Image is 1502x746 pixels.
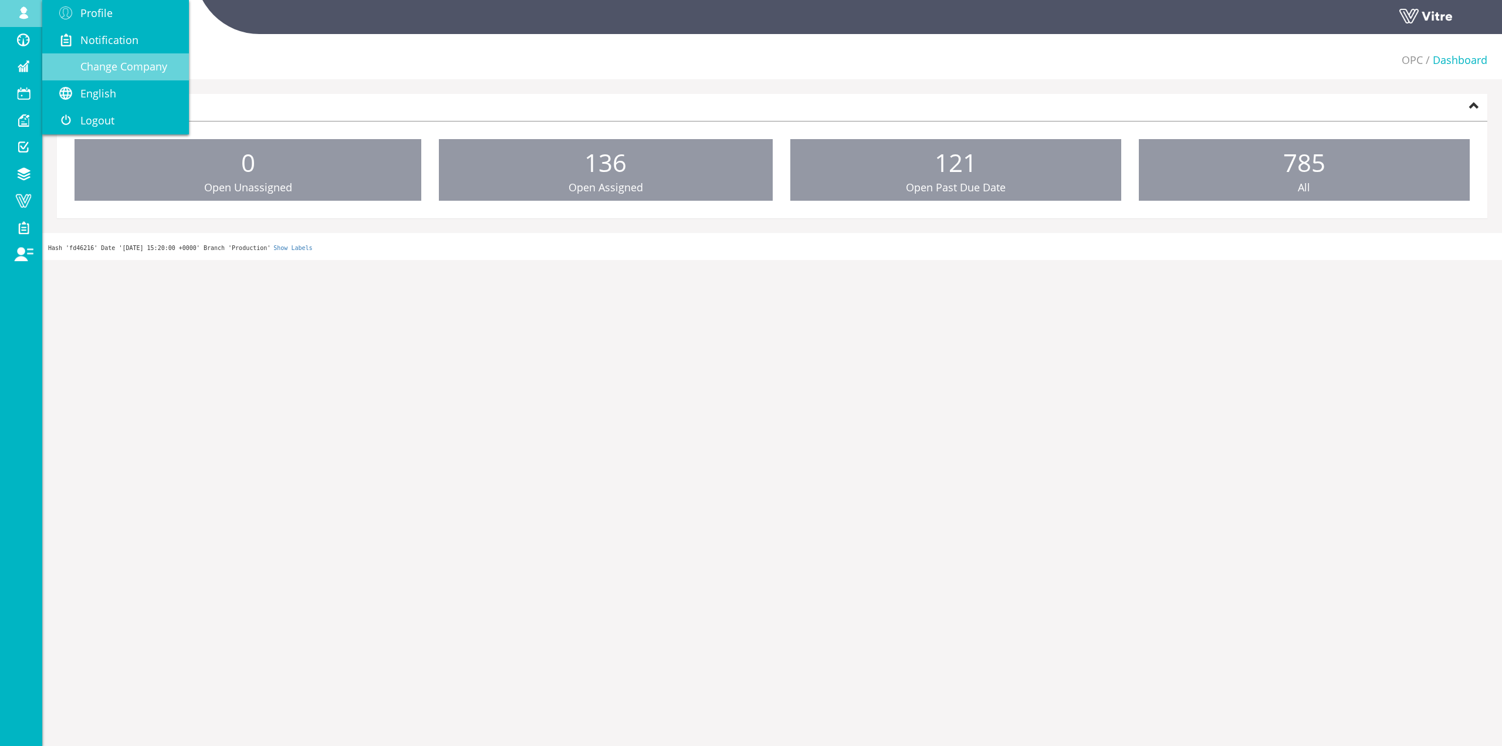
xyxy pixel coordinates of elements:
[584,146,627,179] span: 136
[80,113,114,127] span: Logout
[439,139,772,201] a: 136 Open Assigned
[569,180,643,194] span: Open Assigned
[1298,180,1310,194] span: All
[1423,53,1487,68] li: Dashboard
[42,80,189,107] a: English
[1402,53,1423,67] a: OPC
[80,86,116,100] span: English
[80,33,138,47] span: Notification
[790,139,1121,201] a: 121 Open Past Due Date
[204,180,292,194] span: Open Unassigned
[80,59,167,73] span: Change Company
[906,180,1006,194] span: Open Past Due Date
[48,245,270,251] span: Hash 'fd46216' Date '[DATE] 15:20:00 +0000' Branch 'Production'
[1283,146,1325,179] span: 785
[80,6,113,20] span: Profile
[75,139,421,201] a: 0 Open Unassigned
[42,107,189,134] a: Logout
[273,245,312,251] a: Show Labels
[935,146,977,179] span: 121
[42,27,189,54] a: Notification
[1139,139,1470,201] a: 785 All
[42,53,189,80] a: Change Company
[241,146,255,179] span: 0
